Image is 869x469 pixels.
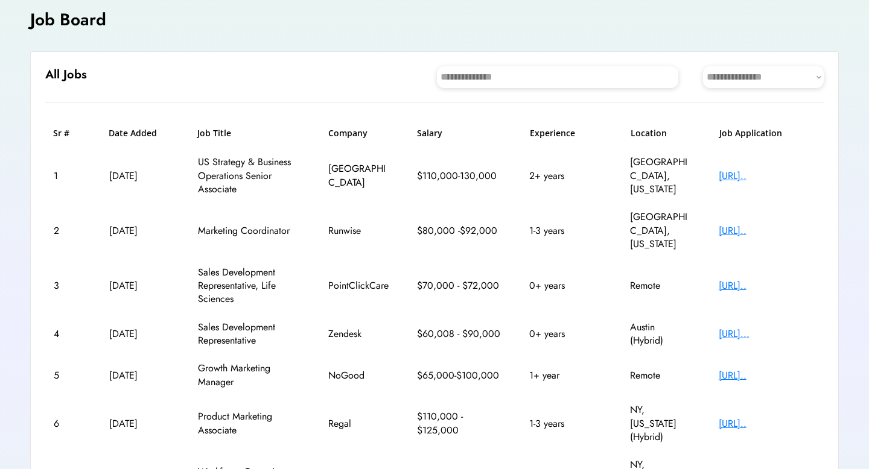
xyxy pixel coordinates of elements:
div: NoGood [328,369,389,382]
h6: Salary [417,127,501,139]
div: 4 [54,327,81,341]
div: 6 [54,417,81,430]
div: $110,000 - $125,000 [417,410,501,437]
div: 0+ years [529,279,602,292]
div: [DATE] [109,279,170,292]
h6: Company [328,127,389,139]
div: [URL].. [719,224,815,238]
div: [URL]... [719,327,815,341]
div: 2 [54,224,81,238]
div: 0+ years [529,327,602,341]
div: US Strategy & Business Operations Senior Associate [198,156,301,196]
div: [DATE] [109,224,170,238]
div: [URL].. [719,417,815,430]
div: [GEOGRAPHIC_DATA] [328,162,389,189]
div: Zendesk [328,327,389,341]
div: Regal [328,417,389,430]
div: 1-3 years [529,224,602,238]
div: $70,000 - $72,000 [417,279,501,292]
div: $110,000-130,000 [417,169,501,183]
div: Austin (Hybrid) [630,321,690,348]
div: Growth Marketing Manager [198,362,301,389]
h6: Experience [530,127,602,139]
div: [URL].. [719,169,815,183]
h6: Sr # [53,127,80,139]
div: Marketing Coordinator [198,224,301,238]
div: 1-3 years [529,417,602,430]
div: Sales Development Representative, Life Sciences [198,266,301,306]
h6: Job Application [719,127,816,139]
h6: Job Title [197,127,231,139]
div: [GEOGRAPHIC_DATA], [US_STATE] [630,156,690,196]
div: [GEOGRAPHIC_DATA], [US_STATE] [630,210,690,251]
div: PointClickCare [328,279,389,292]
h6: All Jobs [45,66,87,83]
div: [URL].. [719,279,815,292]
div: [DATE] [109,169,170,183]
div: NY, [US_STATE] (Hybrid) [630,403,690,444]
h6: Date Added [109,127,169,139]
div: Product Marketing Associate [198,410,301,437]
div: Remote [630,279,690,292]
div: $65,000-$100,000 [417,369,501,382]
div: $80,000 -$92,000 [417,224,501,238]
h6: Location [631,127,691,139]
div: Runwise [328,224,389,238]
h4: Job Board [30,8,106,31]
div: Sales Development Representative [198,321,301,348]
div: 2+ years [529,169,602,183]
div: 1+ year [529,369,602,382]
div: 3 [54,279,81,292]
div: Remote [630,369,690,382]
div: [DATE] [109,327,170,341]
div: [DATE] [109,369,170,382]
div: [DATE] [109,417,170,430]
div: $60,008 - $90,000 [417,327,501,341]
div: 1 [54,169,81,183]
div: 5 [54,369,81,382]
div: [URL].. [719,369,815,382]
